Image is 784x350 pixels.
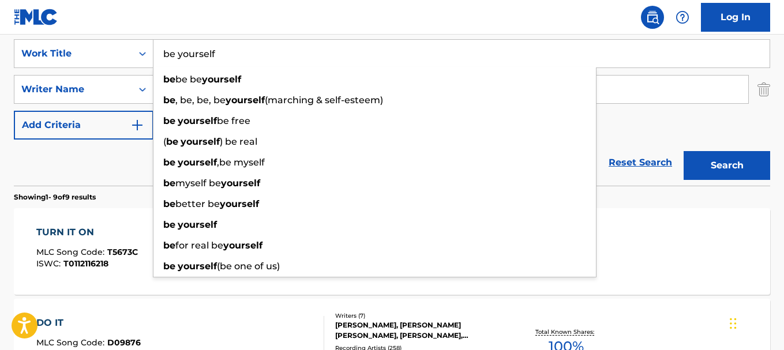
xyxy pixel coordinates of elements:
[641,6,664,29] a: Public Search
[265,95,383,106] span: (marching & self-esteem)
[726,295,784,350] iframe: Chat Widget
[163,261,175,272] strong: be
[107,247,138,257] span: T5673C
[217,261,280,272] span: (be one of us)
[163,95,175,106] strong: be
[175,240,223,251] span: for real be
[701,3,770,32] a: Log In
[684,151,770,180] button: Search
[535,328,597,336] p: Total Known Shares:
[175,95,226,106] span: , be, be, be
[202,74,241,85] strong: yourself
[163,198,175,209] strong: be
[36,337,107,348] span: MLC Song Code :
[130,118,144,132] img: 9d2ae6d4665cec9f34b9.svg
[14,208,770,295] a: TURN IT ONMLC Song Code:T5673CISWC:T0112116218Writers (3)[PERSON_NAME], [PERSON_NAME], [PERSON_NA...
[217,157,265,168] span: ,be myself
[14,39,770,186] form: Search Form
[107,337,141,348] span: D09876
[221,178,260,189] strong: yourself
[178,157,217,168] strong: yourself
[217,115,250,126] span: be free
[220,198,259,209] strong: yourself
[36,316,141,330] div: DO IT
[730,306,737,341] div: Drag
[676,10,689,24] img: help
[226,95,265,106] strong: yourself
[21,82,125,96] div: Writer Name
[178,219,217,230] strong: yourself
[163,178,175,189] strong: be
[163,74,175,85] strong: be
[223,240,262,251] strong: yourself
[36,258,63,269] span: ISWC :
[14,111,153,140] button: Add Criteria
[178,115,217,126] strong: yourself
[671,6,694,29] div: Help
[163,219,175,230] strong: be
[220,136,257,147] span: ) be real
[175,178,221,189] span: myself be
[175,74,202,85] span: be be
[178,261,217,272] strong: yourself
[36,247,107,257] span: MLC Song Code :
[166,136,178,147] strong: be
[163,115,175,126] strong: be
[36,225,138,239] div: TURN IT ON
[646,10,659,24] img: search
[757,75,770,104] img: Delete Criterion
[335,320,504,341] div: [PERSON_NAME], [PERSON_NAME] [PERSON_NAME], [PERSON_NAME], [PERSON_NAME], [PERSON_NAME], [PERSON_...
[163,240,175,251] strong: be
[163,136,166,147] span: (
[181,136,220,147] strong: yourself
[163,157,175,168] strong: be
[175,198,220,209] span: better be
[14,9,58,25] img: MLC Logo
[335,311,504,320] div: Writers ( 7 )
[21,47,125,61] div: Work Title
[14,192,96,202] p: Showing 1 - 9 of 9 results
[63,258,108,269] span: T0112116218
[603,150,678,175] a: Reset Search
